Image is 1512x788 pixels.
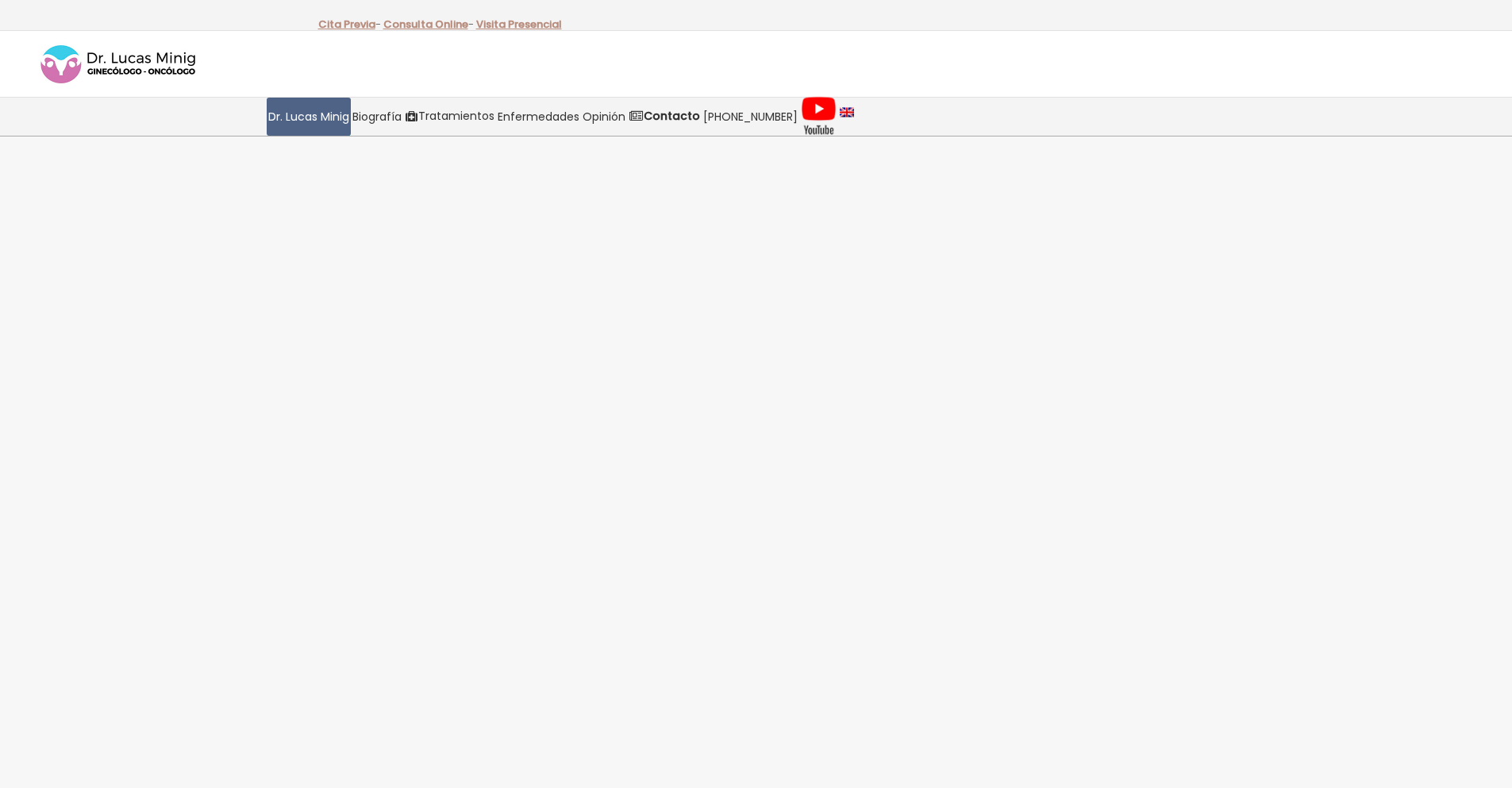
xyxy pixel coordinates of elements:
span: Enfermedades [498,108,579,126]
span: Opinión [583,108,625,126]
img: Videos Youtube Ginecología [801,97,837,136]
strong: Contacto [644,108,700,124]
a: Visita Presencial [476,17,562,32]
span: Tratamientos [418,107,494,125]
a: Biografía [351,98,403,136]
span: Biografía [352,108,402,126]
a: [PHONE_NUMBER] [702,98,799,136]
a: Dr. Lucas Minig [267,98,351,136]
a: Opinión [581,98,627,136]
a: Contacto [627,98,702,136]
a: Cita Previa [318,17,375,32]
a: Videos Youtube Ginecología [799,98,838,136]
a: Consulta Online [383,17,468,32]
a: Enfermedades [496,98,581,136]
a: Tratamientos [403,98,496,136]
p: - [318,14,381,35]
span: [PHONE_NUMBER] [703,108,798,126]
a: language english [838,98,856,136]
span: Dr. Lucas Minig [268,108,349,126]
p: - [383,14,474,35]
img: language english [840,108,854,117]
